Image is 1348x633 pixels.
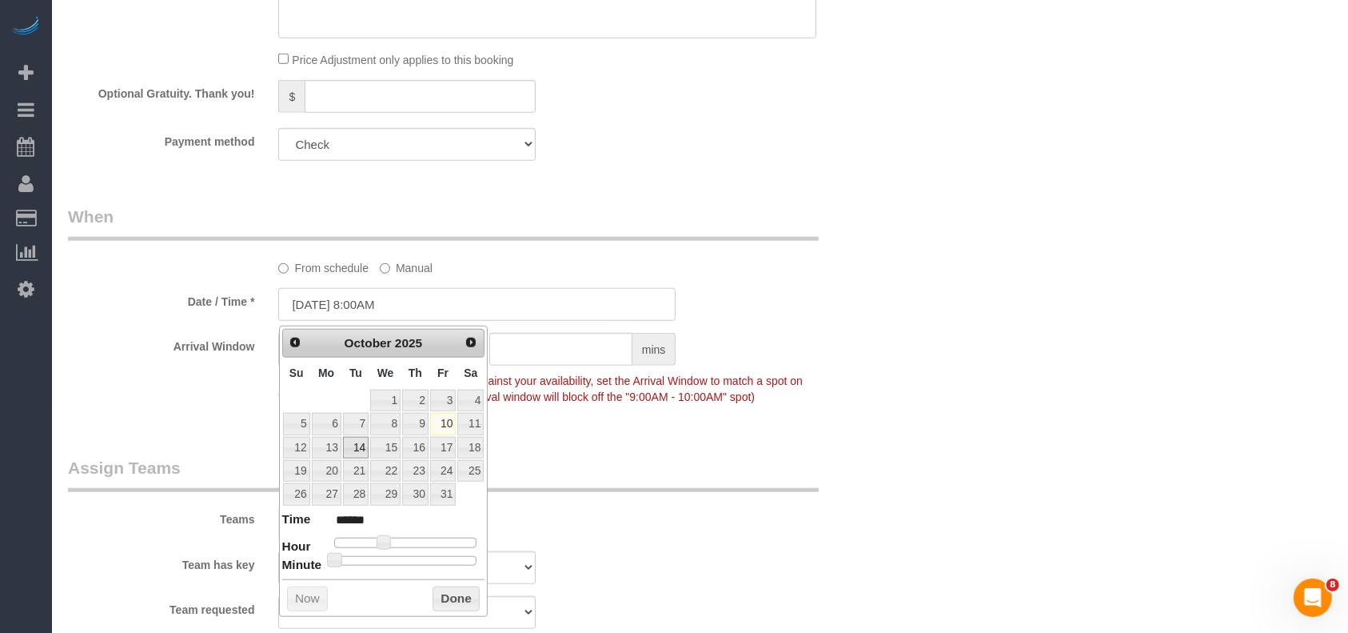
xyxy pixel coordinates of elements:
[282,511,311,531] dt: Time
[465,336,477,349] span: Next
[56,80,266,102] label: Optional Gratuity. Thank you!
[278,288,676,321] input: MM/DD/YYYY HH:MM
[377,367,394,379] span: Wednesday
[349,367,362,379] span: Tuesday
[10,16,42,38] img: Automaid Logo
[312,460,341,482] a: 20
[278,375,802,403] span: To make this booking count against your availability, set the Arrival Window to match a spot on y...
[278,263,289,274] input: From schedule
[370,413,401,435] a: 8
[312,483,341,505] a: 27
[283,483,310,505] a: 26
[395,336,422,350] span: 2025
[430,483,456,505] a: 31
[285,331,307,354] a: Prev
[68,456,819,492] legend: Assign Teams
[464,367,477,379] span: Saturday
[283,437,310,459] a: 12
[283,460,310,482] a: 19
[402,460,429,482] a: 23
[278,254,369,276] label: From schedule
[56,128,266,150] label: Payment method
[430,413,456,435] a: 10
[437,367,449,379] span: Friday
[402,437,429,459] a: 16
[402,483,429,505] a: 30
[56,288,266,310] label: Date / Time *
[343,483,369,505] a: 28
[380,254,433,276] label: Manual
[380,263,390,274] input: Manual
[461,331,483,354] a: Next
[312,437,341,459] a: 13
[370,390,401,411] a: 1
[402,390,429,411] a: 2
[457,413,484,435] a: 11
[283,413,310,435] a: 5
[282,538,311,558] dt: Hour
[343,460,369,482] a: 21
[68,205,819,241] legend: When
[292,54,513,66] span: Price Adjustment only applies to this booking
[289,367,304,379] span: Sunday
[1326,579,1339,591] span: 8
[343,437,369,459] a: 14
[56,596,266,618] label: Team requested
[370,483,401,505] a: 29
[370,437,401,459] a: 15
[457,437,484,459] a: 18
[632,333,676,366] span: mins
[430,390,456,411] a: 3
[430,437,456,459] a: 17
[287,587,328,612] button: Now
[345,336,392,350] span: October
[370,460,401,482] a: 22
[1294,579,1332,617] iframe: Intercom live chat
[56,506,266,527] label: Teams
[430,460,456,482] a: 24
[312,413,341,435] a: 6
[409,367,422,379] span: Thursday
[56,551,266,573] label: Team has key
[343,413,369,435] a: 7
[318,367,334,379] span: Monday
[282,556,322,576] dt: Minute
[457,460,484,482] a: 25
[402,413,429,435] a: 9
[433,587,480,612] button: Done
[278,80,305,113] span: $
[289,336,301,349] span: Prev
[457,390,484,411] a: 4
[56,333,266,355] label: Arrival Window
